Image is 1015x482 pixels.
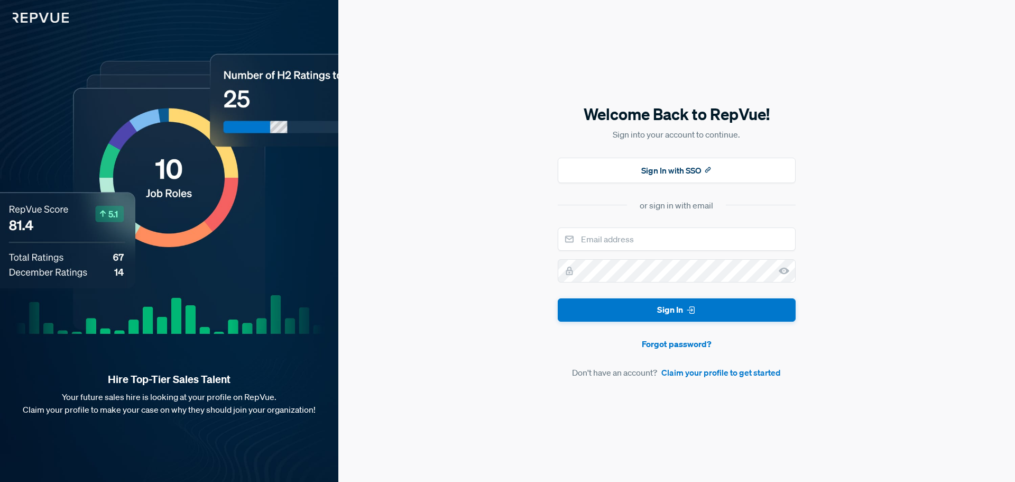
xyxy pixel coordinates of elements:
[558,128,796,141] p: Sign into your account to continue.
[558,158,796,183] button: Sign In with SSO
[558,228,796,251] input: Email address
[661,366,781,379] a: Claim your profile to get started
[17,372,321,386] strong: Hire Top-Tier Sales Talent
[558,366,796,379] article: Don't have an account?
[17,390,321,416] p: Your future sales hire is looking at your profile on RepVue. Claim your profile to make your case...
[558,298,796,322] button: Sign In
[558,338,796,350] a: Forgot password?
[558,103,796,125] h5: Welcome Back to RepVue!
[640,199,713,212] div: or sign in with email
